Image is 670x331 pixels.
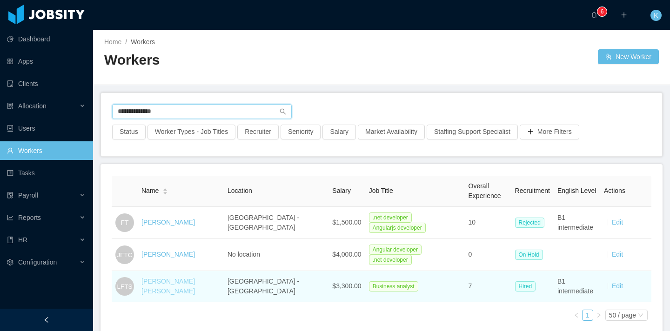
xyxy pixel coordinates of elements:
span: HR [18,236,27,244]
a: icon: auditClients [7,74,86,93]
i: icon: plus [621,12,627,18]
span: Salary [332,187,351,194]
button: icon: usergroup-addNew Worker [598,49,659,64]
span: Name [141,186,159,196]
a: Edit [612,282,623,290]
td: 0 [465,239,511,271]
a: Rejected [515,218,548,226]
i: icon: file-protect [7,192,13,199]
li: Previous Page [571,310,582,321]
li: Next Page [593,310,604,321]
td: [GEOGRAPHIC_DATA] - [GEOGRAPHIC_DATA] [224,271,328,302]
a: icon: robotUsers [7,119,86,138]
td: B1 intermediate [554,271,600,302]
td: 10 [465,207,511,239]
span: FT [121,213,128,232]
button: Staffing Support Specialist [427,125,518,139]
div: 50 / page [609,310,636,320]
span: Reports [18,214,41,221]
i: icon: caret-down [163,191,168,193]
span: Recruitment [515,187,550,194]
a: icon: appstoreApps [7,52,86,71]
i: icon: down [638,312,643,319]
button: Seniority [281,125,321,139]
button: Recruiter [237,125,279,139]
span: Angularjs developer [369,223,426,233]
span: Overall Experience [469,182,501,199]
span: Business analyst [369,281,418,291]
i: icon: book [7,237,13,243]
span: On Hold [515,250,543,260]
a: Edit [612,251,623,258]
i: icon: right [596,312,602,318]
button: Market Availability [358,125,425,139]
span: Payroll [18,192,38,199]
sup: 6 [597,7,607,16]
button: Worker Types - Job Titles [147,125,235,139]
span: English Level [557,187,596,194]
a: [PERSON_NAME] [141,218,195,226]
td: B1 intermediate [554,207,600,239]
span: Angular developer [369,245,422,255]
span: $4,000.00 [332,251,361,258]
button: Salary [322,125,356,139]
a: Home [104,38,121,46]
td: No location [224,239,328,271]
i: icon: setting [7,259,13,265]
a: [PERSON_NAME] [PERSON_NAME] [141,278,195,295]
h2: Workers [104,51,382,70]
a: icon: profileTasks [7,164,86,182]
a: 1 [583,310,593,320]
li: 1 [582,310,593,321]
a: icon: userWorkers [7,141,86,160]
span: $1,500.00 [332,218,361,226]
i: icon: left [574,312,579,318]
span: Allocation [18,102,47,110]
a: [PERSON_NAME] [141,251,195,258]
a: icon: pie-chartDashboard [7,30,86,48]
span: Rejected [515,218,544,228]
button: icon: plusMore Filters [520,125,579,139]
div: Sort [162,187,168,193]
td: [GEOGRAPHIC_DATA] - [GEOGRAPHIC_DATA] [224,207,328,239]
a: On Hold [515,251,547,258]
span: Job Title [369,187,393,194]
i: icon: bell [591,12,597,18]
span: LFTS [117,277,132,295]
a: Edit [612,218,623,226]
p: 6 [601,7,604,16]
span: / [125,38,127,46]
span: $3,300.00 [332,282,361,290]
span: Location [228,187,252,194]
span: Configuration [18,258,57,266]
span: Workers [131,38,155,46]
span: Actions [604,187,625,194]
span: JFTC [117,245,132,264]
a: Hired [515,282,540,290]
td: 7 [465,271,511,302]
span: .net developer [369,212,412,223]
i: icon: solution [7,103,13,109]
span: .net developer [369,255,412,265]
i: icon: caret-up [163,187,168,190]
button: Status [112,125,146,139]
i: icon: line-chart [7,214,13,221]
span: K [654,10,658,21]
span: Hired [515,281,536,291]
i: icon: search [280,108,286,115]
